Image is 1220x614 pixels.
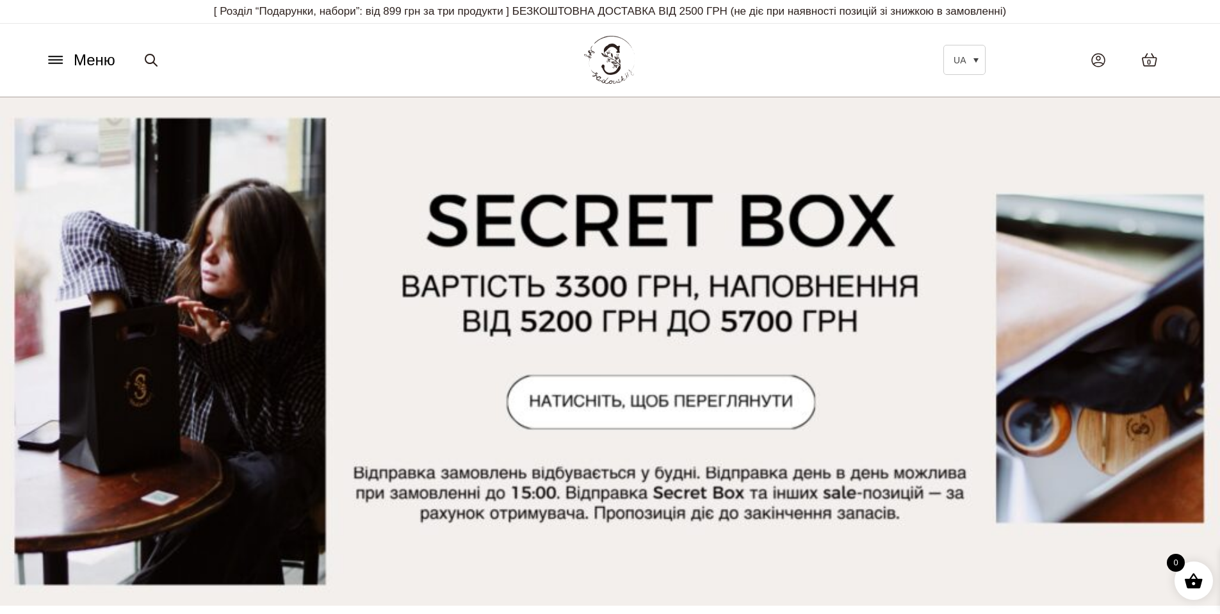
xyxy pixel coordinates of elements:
[74,49,115,72] span: Меню
[584,36,635,84] img: BY SADOVSKIY
[943,45,986,75] a: UA
[1167,554,1185,572] span: 0
[42,48,119,72] button: Меню
[1128,40,1171,80] a: 0
[954,55,966,65] span: UA
[1147,57,1151,68] span: 0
